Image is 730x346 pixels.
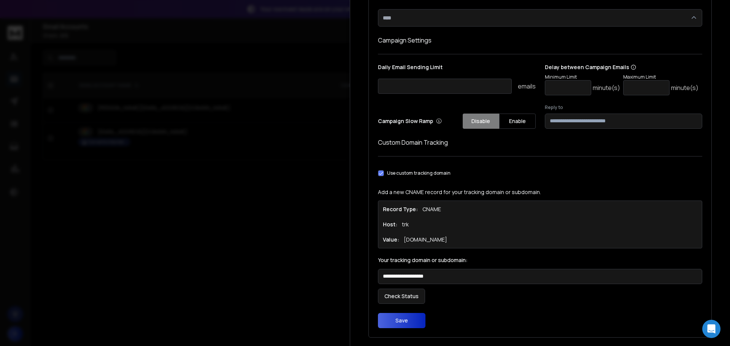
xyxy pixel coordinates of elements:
h1: Campaign Settings [378,36,702,45]
label: Reply to [545,104,703,111]
button: Save [378,313,425,328]
p: minute(s) [671,83,698,92]
p: minute(s) [593,83,620,92]
h1: Value: [383,236,399,243]
p: trk [402,221,409,228]
p: Add a new CNAME record for your tracking domain or subdomain. [378,188,702,196]
h1: Host: [383,221,397,228]
p: Minimum Limit [545,74,620,80]
h1: Custom Domain Tracking [378,138,702,147]
button: Enable [499,114,536,129]
p: Maximum Limit [623,74,698,80]
p: CNAME [422,205,441,213]
button: Check Status [378,289,425,304]
p: Campaign Slow Ramp [378,117,442,125]
label: Your tracking domain or subdomain: [378,258,702,263]
p: [DOMAIN_NAME] [404,236,447,243]
p: Daily Email Sending Limit [378,63,536,74]
h1: Record Type: [383,205,418,213]
div: Open Intercom Messenger [702,320,720,338]
label: Use custom tracking domain [387,170,451,176]
p: emails [518,82,536,91]
p: Delay between Campaign Emails [545,63,698,71]
button: Disable [463,114,499,129]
